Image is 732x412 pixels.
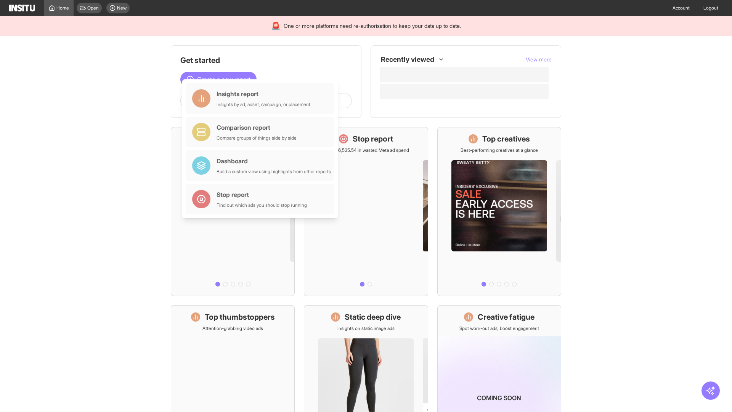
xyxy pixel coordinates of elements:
[205,312,275,322] h1: Top thumbstoppers
[217,123,297,132] div: Comparison report
[197,75,250,84] span: Create a new report
[353,134,393,144] h1: Stop report
[217,156,331,166] div: Dashboard
[171,127,295,296] a: What's live nowSee all active ads instantly
[217,190,307,199] div: Stop report
[217,101,310,108] div: Insights by ad, adset, campaign, or placement
[323,147,409,153] p: Save £16,535.54 in wasted Meta ad spend
[117,5,127,11] span: New
[217,89,310,98] div: Insights report
[526,56,552,63] button: View more
[217,135,297,141] div: Compare groups of things side by side
[217,202,307,208] div: Find out which ads you should stop running
[180,55,352,66] h1: Get started
[284,22,461,30] span: One or more platforms need re-authorisation to keep your data up to date.
[461,147,538,153] p: Best-performing creatives at a glance
[202,325,263,332] p: Attention-grabbing video ads
[87,5,99,11] span: Open
[217,169,331,175] div: Build a custom view using highlights from other reports
[9,5,35,11] img: Logo
[345,312,401,322] h1: Static deep dive
[56,5,69,11] span: Home
[271,21,281,31] div: 🚨
[337,325,395,332] p: Insights on static image ads
[180,72,257,87] button: Create a new report
[437,127,561,296] a: Top creativesBest-performing creatives at a glance
[304,127,428,296] a: Stop reportSave £16,535.54 in wasted Meta ad spend
[482,134,530,144] h1: Top creatives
